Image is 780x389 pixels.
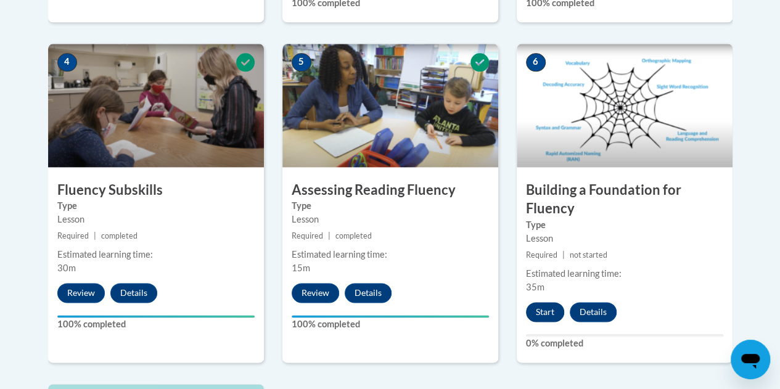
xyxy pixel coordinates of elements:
span: Required [57,231,89,240]
label: 100% completed [57,317,255,331]
span: 35m [526,282,544,292]
div: Estimated learning time: [292,248,489,261]
button: Details [110,283,157,303]
img: Course Image [48,44,264,167]
label: 100% completed [292,317,489,331]
div: Lesson [57,213,255,226]
span: 4 [57,53,77,72]
span: | [562,250,565,260]
span: not started [570,250,607,260]
div: Your progress [57,315,255,317]
div: Your progress [292,315,489,317]
span: completed [335,231,372,240]
label: Type [526,218,723,232]
div: Lesson [292,213,489,226]
span: Required [526,250,557,260]
h3: Fluency Subskills [48,181,264,200]
iframe: Button to launch messaging window [731,340,770,379]
img: Course Image [517,44,733,167]
button: Review [292,283,339,303]
label: Type [57,199,255,213]
span: | [328,231,330,240]
img: Course Image [282,44,498,167]
span: 6 [526,53,546,72]
h3: Assessing Reading Fluency [282,181,498,200]
h3: Building a Foundation for Fluency [517,181,733,219]
div: Estimated learning time: [57,248,255,261]
label: Type [292,199,489,213]
div: Lesson [526,232,723,245]
span: 30m [57,263,76,273]
span: completed [101,231,138,240]
span: Required [292,231,323,240]
span: 15m [292,263,310,273]
span: | [94,231,96,240]
span: 5 [292,53,311,72]
button: Details [570,302,617,322]
button: Start [526,302,564,322]
button: Review [57,283,105,303]
div: Estimated learning time: [526,267,723,280]
label: 0% completed [526,337,723,350]
button: Details [345,283,392,303]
